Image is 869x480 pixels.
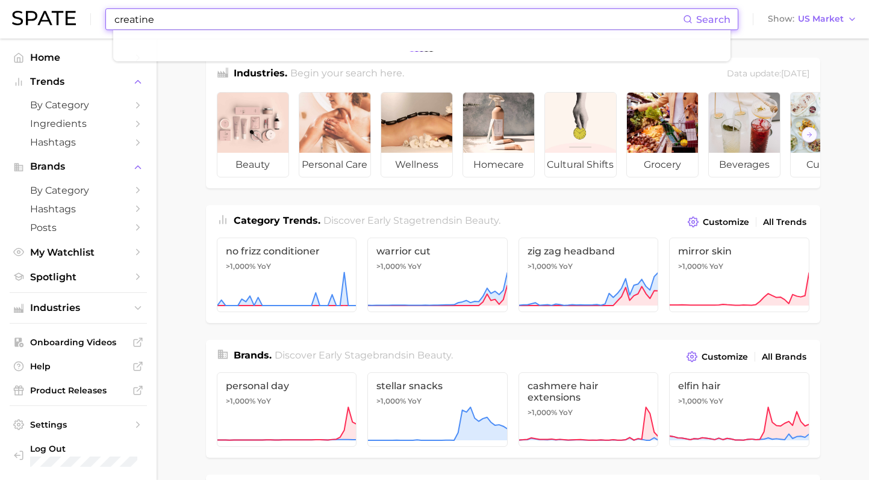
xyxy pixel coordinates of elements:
span: Spotlight [30,271,126,283]
button: Brands [10,158,147,176]
span: YoY [559,408,573,417]
a: grocery [626,92,699,177]
span: Posts [30,222,126,233]
a: Ingredients [10,114,147,133]
a: beauty [217,92,289,177]
span: Settings [30,419,126,430]
span: beauty [417,349,451,361]
a: warrior cut>1,000% YoY [367,238,508,312]
a: Onboarding Videos [10,333,147,351]
a: mirror skin>1,000% YoY [669,238,809,312]
a: personal day>1,000% YoY [217,372,357,447]
a: Settings [10,416,147,434]
span: >1,000% [528,262,557,271]
span: beverages [709,153,780,177]
span: beauty [217,153,288,177]
span: US Market [798,16,844,22]
a: personal care [299,92,371,177]
button: Industries [10,299,147,317]
span: >1,000% [226,262,255,271]
a: no frizz conditioner>1,000% YoY [217,238,357,312]
span: grocery [627,153,698,177]
span: Customize [703,217,749,227]
span: Discover Early Stage brands in . [275,349,453,361]
button: Trends [10,73,147,91]
span: personal care [299,153,370,177]
span: >1,000% [678,396,708,405]
a: Product Releases [10,381,147,399]
span: >1,000% [678,262,708,271]
a: homecare [463,92,535,177]
span: by Category [30,185,126,196]
button: Scroll Right [802,127,817,143]
span: Show [768,16,794,22]
span: mirror skin [678,245,800,257]
a: All Brands [759,349,809,365]
span: YoY [257,262,271,271]
span: Trends [30,76,126,87]
span: All Trends [763,217,806,227]
a: Help [10,357,147,375]
span: culinary [791,153,862,177]
a: wellness [381,92,453,177]
span: no frizz conditioner [226,245,348,257]
a: by Category [10,181,147,200]
button: Customize [684,348,750,365]
span: homecare [463,153,534,177]
a: My Watchlist [10,243,147,262]
span: >1,000% [376,262,406,271]
span: YoY [408,396,422,406]
span: Home [30,52,126,63]
a: elfin hair>1,000% YoY [669,372,809,447]
span: Hashtags [30,203,126,215]
a: by Category [10,96,147,114]
button: ShowUS Market [765,11,860,27]
a: cashmere hair extensions>1,000% YoY [519,372,659,447]
div: Data update: [DATE] [727,66,809,82]
span: YoY [408,262,422,271]
a: Spotlight [10,268,147,286]
a: Hashtags [10,133,147,152]
img: SPATE [12,11,76,25]
span: elfin hair [678,380,800,392]
span: >1,000% [226,396,255,405]
span: cultural shifts [545,153,616,177]
span: Customize [702,352,748,362]
a: Hashtags [10,200,147,218]
span: Brands [30,161,126,172]
span: Onboarding Videos [30,337,126,348]
span: Log Out [30,443,167,454]
a: culinary [790,92,862,177]
span: Brands . [234,349,272,361]
a: beverages [708,92,780,177]
a: zig zag headband>1,000% YoY [519,238,659,312]
span: zig zag headband [528,245,650,257]
span: Category Trends . [234,215,320,226]
span: Hashtags [30,137,126,148]
a: Home [10,48,147,67]
span: Discover Early Stage trends in . [323,215,500,226]
span: Help [30,361,126,372]
span: YoY [709,396,723,406]
span: beauty [465,215,499,226]
span: All Brands [762,352,806,362]
span: by Category [30,99,126,111]
span: >1,000% [376,396,406,405]
a: Posts [10,218,147,237]
span: Search [696,14,730,25]
span: My Watchlist [30,247,126,258]
a: All Trends [760,214,809,230]
a: Log out. Currently logged in with e-mail mweisbaum@dotdashmdp.com. [10,440,147,470]
span: Product Releases [30,385,126,396]
button: Customize [685,214,752,230]
span: Ingredients [30,118,126,129]
span: cashmere hair extensions [528,380,650,403]
span: stellar snacks [376,380,499,392]
input: Search here for a brand, industry, or ingredient [113,9,683,29]
span: YoY [559,262,573,271]
span: wellness [381,153,452,177]
span: personal day [226,380,348,392]
span: YoY [709,262,723,271]
span: Industries [30,303,126,313]
a: cultural shifts [544,92,617,177]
